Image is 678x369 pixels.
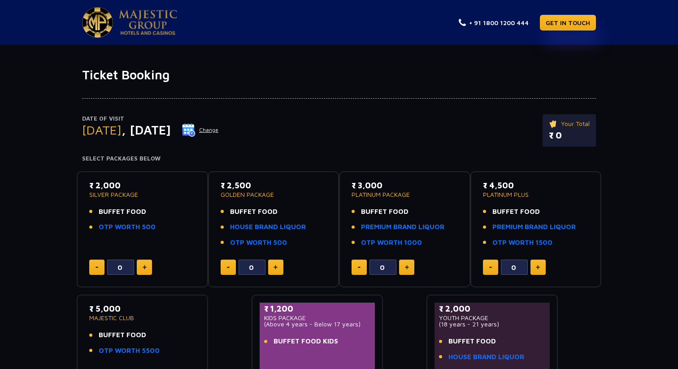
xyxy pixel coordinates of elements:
h1: Ticket Booking [82,67,596,82]
img: Majestic Pride [82,7,113,38]
p: Your Total [549,119,590,129]
img: minus [358,267,361,268]
p: ₹ 2,000 [89,179,196,191]
span: BUFFET FOOD [492,207,540,217]
span: BUFFET FOOD KIDS [274,336,338,347]
span: , [DATE] [122,122,171,137]
span: BUFFET FOOD [99,330,146,340]
p: ₹ 1,200 [264,303,370,315]
p: ₹ 4,500 [483,179,589,191]
span: BUFFET FOOD [448,336,496,347]
a: PREMIUM BRAND LIQUOR [361,222,444,232]
p: MAJESTIC CLUB [89,315,196,321]
img: minus [96,267,98,268]
p: YOUTH PACKAGE [439,315,545,321]
span: BUFFET FOOD [361,207,409,217]
span: BUFFET FOOD [99,207,146,217]
p: Date of Visit [82,114,219,123]
p: ₹ 2,000 [439,303,545,315]
a: OTP WORTH 500 [99,222,156,232]
a: OTP WORTH 5500 [99,346,160,356]
p: PLATINUM PLUS [483,191,589,198]
button: Change [182,123,219,137]
img: Majestic Pride [119,10,177,35]
p: (18 years - 21 years) [439,321,545,327]
a: + 91 1800 1200 444 [459,18,529,27]
a: OTP WORTH 500 [230,238,287,248]
span: BUFFET FOOD [230,207,278,217]
p: GOLDEN PACKAGE [221,191,327,198]
a: GET IN TOUCH [540,15,596,30]
img: plus [274,265,278,269]
img: plus [143,265,147,269]
h4: Select Packages Below [82,155,596,162]
p: ₹ 0 [549,129,590,142]
a: PREMIUM BRAND LIQUOR [492,222,576,232]
a: OTP WORTH 1500 [492,238,552,248]
p: SILVER PACKAGE [89,191,196,198]
img: plus [405,265,409,269]
img: minus [489,267,492,268]
img: ticket [549,119,558,129]
a: HOUSE BRAND LIQUOR [230,222,306,232]
p: PLATINUM PACKAGE [352,191,458,198]
a: OTP WORTH 1000 [361,238,422,248]
p: KIDS PACKAGE [264,315,370,321]
p: (Above 4 years - Below 17 years) [264,321,370,327]
img: plus [536,265,540,269]
span: [DATE] [82,122,122,137]
a: HOUSE BRAND LIQUOR [448,352,524,362]
img: minus [227,267,230,268]
p: ₹ 2,500 [221,179,327,191]
p: ₹ 5,000 [89,303,196,315]
p: ₹ 3,000 [352,179,458,191]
